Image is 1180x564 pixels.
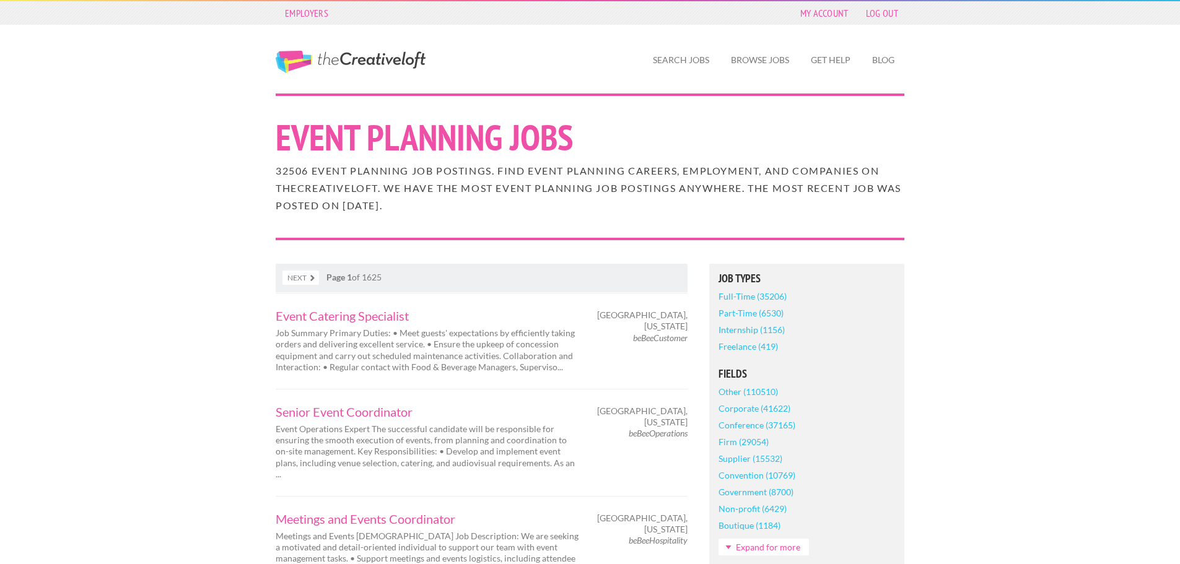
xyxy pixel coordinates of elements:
em: beBeeHospitality [629,535,688,545]
em: beBeeCustomer [633,332,688,343]
a: Conference (37165) [719,417,795,433]
h5: Fields [719,368,895,380]
a: Blog [862,46,904,74]
a: Employers [279,4,334,22]
a: Firm (29054) [719,433,769,450]
a: Part-Time (6530) [719,305,784,321]
a: Event Catering Specialist [276,310,579,322]
strong: Page 1 [326,272,352,282]
h1: Event Planning Jobs [276,119,904,155]
a: Corporate (41622) [719,400,790,417]
h5: Job Types [719,273,895,284]
a: Expand for more [719,539,809,555]
a: Government (8700) [719,484,793,500]
a: Full-Time (35206) [719,288,787,305]
em: beBeeOperations [629,428,688,438]
a: Other (110510) [719,383,778,400]
span: [GEOGRAPHIC_DATA], [US_STATE] [597,513,688,535]
p: Event Operations Expert The successful candidate will be responsible for ensuring the smooth exec... [276,423,579,480]
a: Internship (1156) [719,321,785,338]
a: Senior Event Coordinator [276,406,579,418]
a: Freelance (419) [719,338,778,355]
a: Next [282,271,319,285]
a: Supplier (15532) [719,450,782,467]
span: [GEOGRAPHIC_DATA], [US_STATE] [597,406,688,428]
a: Convention (10769) [719,467,795,484]
a: Meetings and Events Coordinator [276,513,579,525]
a: Log Out [860,4,904,22]
a: Non-profit (6429) [719,500,787,517]
nav: of 1625 [276,264,688,292]
h2: 32506 Event Planning job postings. Find Event Planning careers, employment, and companies on theC... [276,162,904,214]
span: [GEOGRAPHIC_DATA], [US_STATE] [597,310,688,332]
a: Get Help [801,46,860,74]
a: My Account [794,4,855,22]
p: Job Summary Primary Duties: • Meet guests' expectations by efficiently taking orders and deliveri... [276,328,579,373]
a: Boutique (1184) [719,517,780,534]
a: Search Jobs [643,46,719,74]
a: The Creative Loft [276,51,426,73]
a: Browse Jobs [721,46,799,74]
